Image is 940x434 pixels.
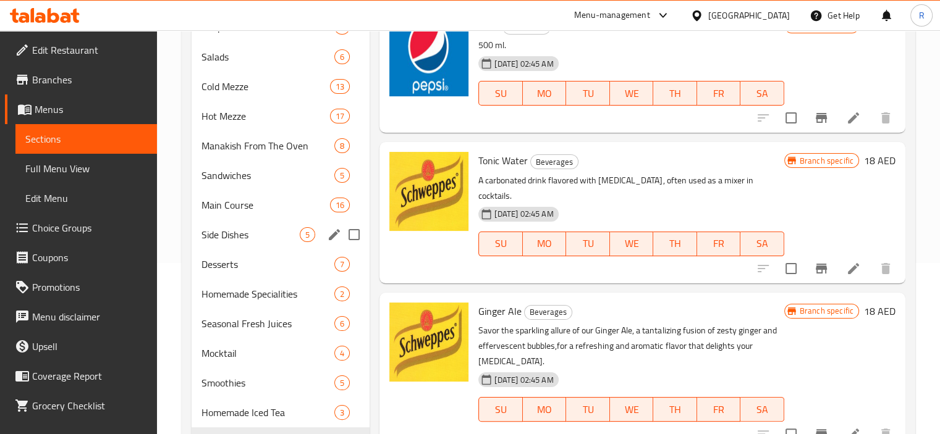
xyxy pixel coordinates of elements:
a: Edit menu item [846,111,861,125]
a: Menus [5,94,157,124]
span: Main Course [201,198,331,212]
div: items [334,257,350,272]
div: Homemade Specialities2 [192,279,370,309]
div: Side Dishes5edit [192,220,370,249]
button: TU [566,81,610,106]
span: Desserts [201,257,335,272]
span: MO [528,235,562,252]
div: Homemade Iced Tea3 [192,398,370,427]
span: TU [571,85,605,102]
span: 13 [331,81,349,93]
div: [GEOGRAPHIC_DATA] [708,9,790,22]
a: Sections [15,124,157,154]
span: Branch specific [795,305,858,317]
a: Full Menu View [15,154,157,183]
span: [DATE] 02:45 AM [489,374,558,386]
img: Tonic Water [389,152,468,231]
button: MO [523,232,567,256]
button: delete [871,103,900,133]
a: Branches [5,65,157,94]
button: FR [697,397,741,422]
span: 2 [335,288,349,300]
span: Tonic Water [478,151,528,170]
span: Side Dishes [201,227,300,242]
span: Sections [25,131,147,146]
span: 5 [335,170,349,182]
span: 5 [335,377,349,389]
button: SA [740,232,784,256]
button: edit [325,225,344,244]
img: Ginger Ale [389,303,468,382]
span: Beverages [531,155,578,169]
a: Upsell [5,332,157,361]
button: SA [740,81,784,106]
button: TH [653,397,697,422]
span: Seasonal Fresh Juices [201,316,335,331]
span: Branches [32,72,147,87]
span: SA [745,235,779,252]
span: 4 [335,348,349,359]
button: Branch-specific-item [807,103,836,133]
span: Full Menu View [25,161,147,176]
span: Hot Mezze [201,109,331,123]
button: WE [610,397,654,422]
div: Manakish From The Oven [201,138,335,153]
button: WE [610,232,654,256]
span: Edit Restaurant [32,43,147,57]
p: A carbonated drink flavored with [MEDICAL_DATA], often used as a mixer in cocktails. [478,173,784,204]
a: Edit menu item [846,261,861,276]
div: Beverages [530,154,578,169]
span: Homemade Specialities [201,286,335,301]
button: TU [566,397,610,422]
div: items [334,168,350,183]
span: TH [658,85,692,102]
div: Sandwiches [201,168,335,183]
span: Choice Groups [32,220,147,235]
span: R [918,9,924,22]
button: MO [523,397,567,422]
div: Beverages [524,305,572,320]
a: Edit Restaurant [5,35,157,65]
div: Sandwiches5 [192,161,370,190]
span: Edit Menu [25,191,147,206]
a: Coupons [5,243,157,272]
span: FR [702,235,736,252]
span: Coverage Report [32,369,147,383]
span: Select to update [778,256,804,282]
span: Coupons [32,250,147,265]
div: items [334,138,350,153]
span: 7 [335,259,349,270]
span: SA [745,401,779,419]
div: Smoothies5 [192,368,370,398]
a: Grocery Checklist [5,391,157,420]
div: items [330,109,350,123]
button: TH [653,232,697,256]
span: Select to update [778,105,804,131]
span: WE [615,401,649,419]
span: Salads [201,49,335,64]
span: FR [702,401,736,419]
a: Menu disclaimer [5,302,157,332]
div: Cold Mezze13 [192,72,370,101]
span: Mocktail [201,346,335,361]
div: Homemade Iced Tea [201,405,335,420]
span: Ginger Ale [478,302,522,320]
div: items [334,286,350,301]
span: [DATE] 02:45 AM [489,58,558,70]
span: 3 [335,407,349,419]
div: items [334,375,350,390]
span: WE [615,85,649,102]
span: 5 [300,229,315,241]
span: Grocery Checklist [32,398,147,413]
span: Cold Mezze [201,79,331,94]
div: items [300,227,315,242]
p: 500 ml. [478,38,784,53]
div: items [330,198,350,212]
span: Menu disclaimer [32,309,147,324]
span: 6 [335,51,349,63]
